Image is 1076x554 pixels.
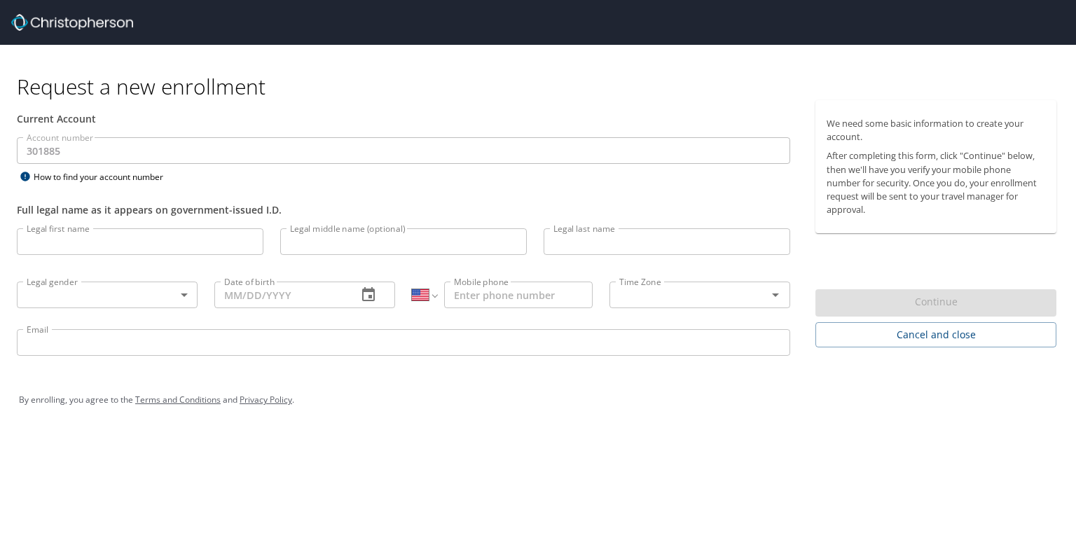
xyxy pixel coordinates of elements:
h1: Request a new enrollment [17,73,1068,100]
div: ​ [17,282,198,308]
a: Privacy Policy [240,394,292,406]
div: By enrolling, you agree to the and . [19,382,1057,417]
a: Terms and Conditions [135,394,221,406]
span: Cancel and close [827,326,1045,344]
div: Current Account [17,111,790,126]
input: MM/DD/YYYY [214,282,346,308]
button: Open [766,285,785,305]
p: After completing this form, click "Continue" below, then we'll have you verify your mobile phone ... [827,149,1045,216]
div: How to find your account number [17,168,192,186]
img: cbt logo [11,14,133,31]
p: We need some basic information to create your account. [827,117,1045,144]
div: Full legal name as it appears on government-issued I.D. [17,202,790,217]
button: Cancel and close [815,322,1056,348]
input: Enter phone number [444,282,593,308]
